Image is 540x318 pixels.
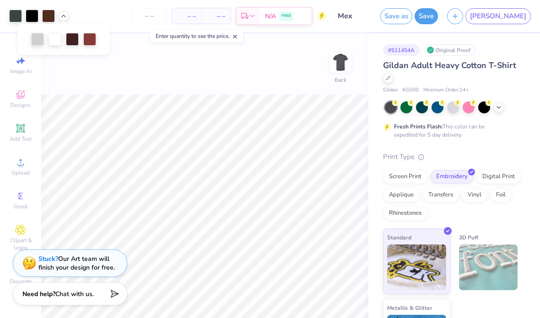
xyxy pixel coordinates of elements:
[151,30,243,42] div: Enter quantity to see the price.
[11,169,30,176] span: Upload
[459,233,478,242] span: 3D Puff
[383,60,516,71] span: Gildan Adult Heavy Cotton T-Shirt
[178,11,196,21] span: – –
[55,290,94,298] span: Chat with us.
[430,170,474,184] div: Embroidery
[424,44,475,56] div: Original Proof
[387,303,432,313] span: Metallic & Glitter
[459,244,518,290] img: 3D Puff
[207,11,225,21] span: – –
[331,53,350,71] img: Back
[383,170,427,184] div: Screen Print
[490,188,512,202] div: Foil
[383,152,522,162] div: Print Type
[402,86,419,94] span: # G500
[387,244,446,290] img: Standard
[331,7,376,25] input: Untitled Design
[131,8,167,24] input: – –
[11,101,31,109] span: Designs
[465,8,531,24] a: [PERSON_NAME]
[383,207,427,220] div: Rhinestones
[387,233,411,242] span: Standard
[423,86,469,94] span: Minimum Order: 24 +
[265,11,276,21] span: N/A
[14,203,28,210] span: Greek
[10,68,32,75] span: Image AI
[476,170,521,184] div: Digital Print
[462,188,487,202] div: Vinyl
[470,11,526,21] span: [PERSON_NAME]
[383,44,420,56] div: # 511454A
[38,254,115,272] div: Our Art team will finish your design for free.
[5,237,37,251] span: Clipart & logos
[380,8,412,24] button: Save as
[335,76,346,84] div: Back
[415,8,438,24] button: Save
[22,290,55,298] strong: Need help?
[394,123,443,130] strong: Fresh Prints Flash:
[422,188,459,202] div: Transfers
[10,135,32,143] span: Add Text
[394,122,507,139] div: This color can be expedited for 5 day delivery.
[281,13,291,19] span: FREE
[383,86,398,94] span: Gildan
[38,254,58,263] strong: Stuck?
[383,188,420,202] div: Applique
[10,278,32,285] span: Decorate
